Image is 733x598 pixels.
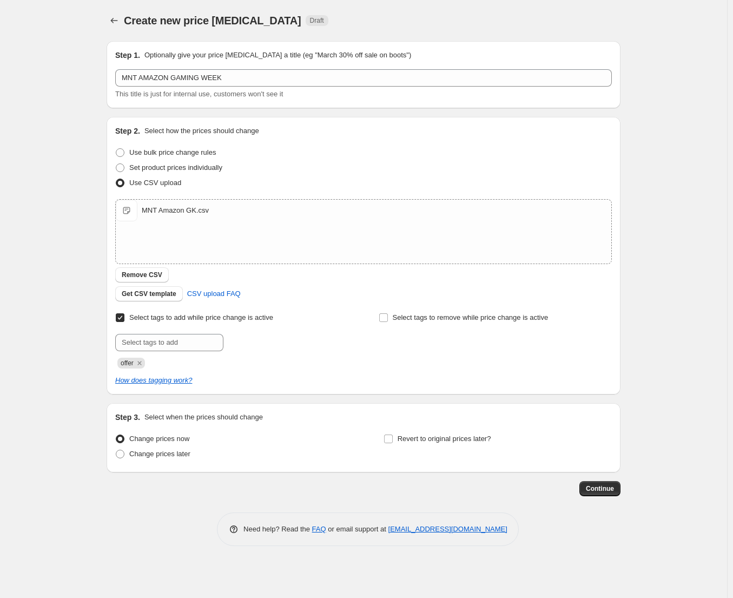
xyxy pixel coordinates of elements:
h2: Step 3. [115,412,140,423]
span: Set product prices individually [129,163,222,172]
div: MNT Amazon GK.csv [142,205,209,216]
h2: Step 2. [115,126,140,136]
span: Select tags to add while price change is active [129,313,273,321]
span: Get CSV template [122,290,176,298]
span: or email support at [326,525,388,533]
a: CSV upload FAQ [181,285,247,303]
span: Use bulk price change rules [129,148,216,156]
span: Use CSV upload [129,179,181,187]
button: Remove CSV [115,267,169,282]
span: CSV upload FAQ [187,288,241,299]
span: Select tags to remove while price change is active [393,313,549,321]
span: Draft [310,16,324,25]
input: 30% off holiday sale [115,69,612,87]
span: Revert to original prices later? [398,435,491,443]
p: Select how the prices should change [144,126,259,136]
span: Change prices later [129,450,190,458]
p: Select when the prices should change [144,412,263,423]
button: Price change jobs [107,13,122,28]
a: How does tagging work? [115,376,192,384]
button: Remove offer [135,358,144,368]
span: Remove CSV [122,271,162,279]
button: Get CSV template [115,286,183,301]
span: Change prices now [129,435,189,443]
a: FAQ [312,525,326,533]
span: This title is just for internal use, customers won't see it [115,90,283,98]
p: Optionally give your price [MEDICAL_DATA] a title (eg "March 30% off sale on boots") [144,50,411,61]
span: Need help? Read the [243,525,312,533]
h2: Step 1. [115,50,140,61]
span: Create new price [MEDICAL_DATA] [124,15,301,27]
button: Continue [579,481,620,496]
a: [EMAIL_ADDRESS][DOMAIN_NAME] [388,525,507,533]
span: Continue [586,484,614,493]
span: offer [121,359,134,367]
input: Select tags to add [115,334,223,351]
